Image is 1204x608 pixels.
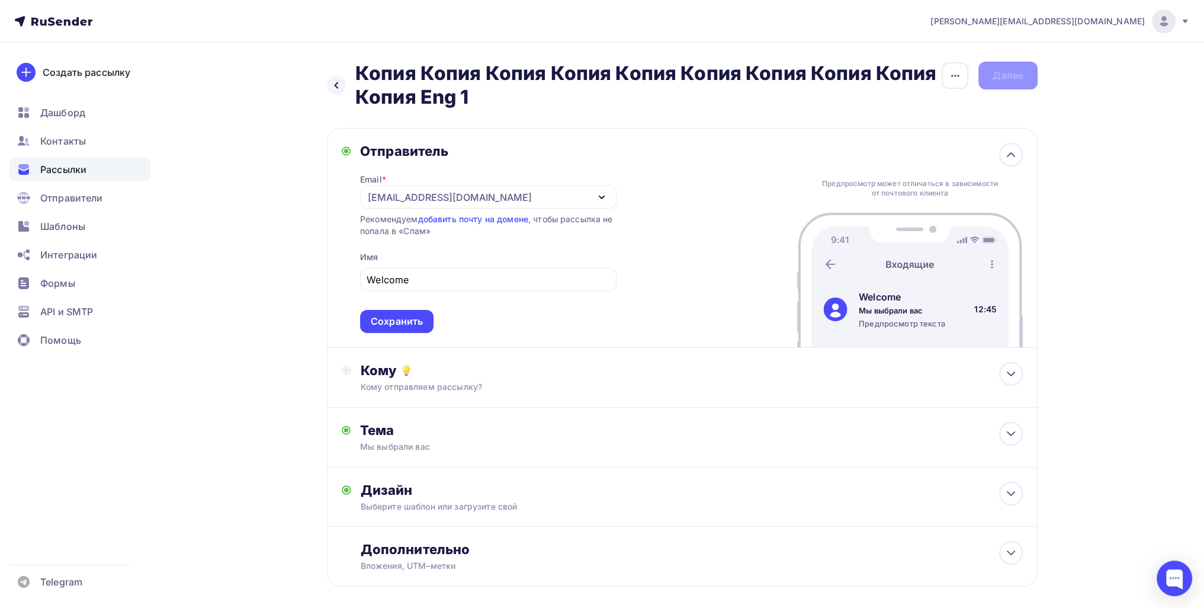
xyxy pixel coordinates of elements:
div: Дизайн [361,482,1023,498]
a: добавить почту на домене [418,214,528,224]
div: Мы выбрали вас [360,441,571,453]
div: Создать рассылку [43,65,130,79]
div: Мы выбрали вас [859,305,945,316]
div: Дополнительно [361,541,1023,558]
span: Рассылки [40,162,86,177]
div: Вложения, UTM–метки [361,560,957,572]
span: Шаблоны [40,219,85,233]
div: Предпросмотр может отличаться в зависимости от почтового клиента [819,179,1001,198]
div: Email [360,174,386,185]
div: Кому [361,362,1023,379]
span: Отправители [40,191,103,205]
div: Сохранить [371,315,423,328]
a: Контакты [9,129,150,153]
div: [EMAIL_ADDRESS][DOMAIN_NAME] [368,190,532,204]
div: Предпросмотр текста [859,318,945,329]
button: [EMAIL_ADDRESS][DOMAIN_NAME] [360,185,617,209]
div: Тема [360,422,594,439]
div: 12:45 [974,303,997,315]
span: API и SMTP [40,305,93,319]
span: Контакты [40,134,86,148]
a: Отправители [9,186,150,210]
div: Выберите шаблон или загрузите свой [361,501,957,513]
span: Дашборд [40,105,85,120]
div: Имя [360,251,378,263]
div: Кому отправляем рассылку? [361,381,957,393]
a: Шаблоны [9,215,150,238]
a: [PERSON_NAME][EMAIL_ADDRESS][DOMAIN_NAME] [930,9,1190,33]
h2: Копия Копия Копия Копия Копия Копия Копия Копия Копия Копия Eng 1 [355,62,941,109]
a: Дашборд [9,101,150,124]
div: Welcome [859,290,945,304]
span: [PERSON_NAME][EMAIL_ADDRESS][DOMAIN_NAME] [930,15,1145,27]
span: Интеграции [40,248,97,262]
div: Отправитель [360,143,617,159]
span: Telegram [40,575,82,589]
span: Помощь [40,333,81,347]
a: Рассылки [9,158,150,181]
span: Формы [40,276,75,290]
div: Рекомендуем , чтобы рассылка не попала в «Спам» [360,213,617,237]
a: Формы [9,271,150,295]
